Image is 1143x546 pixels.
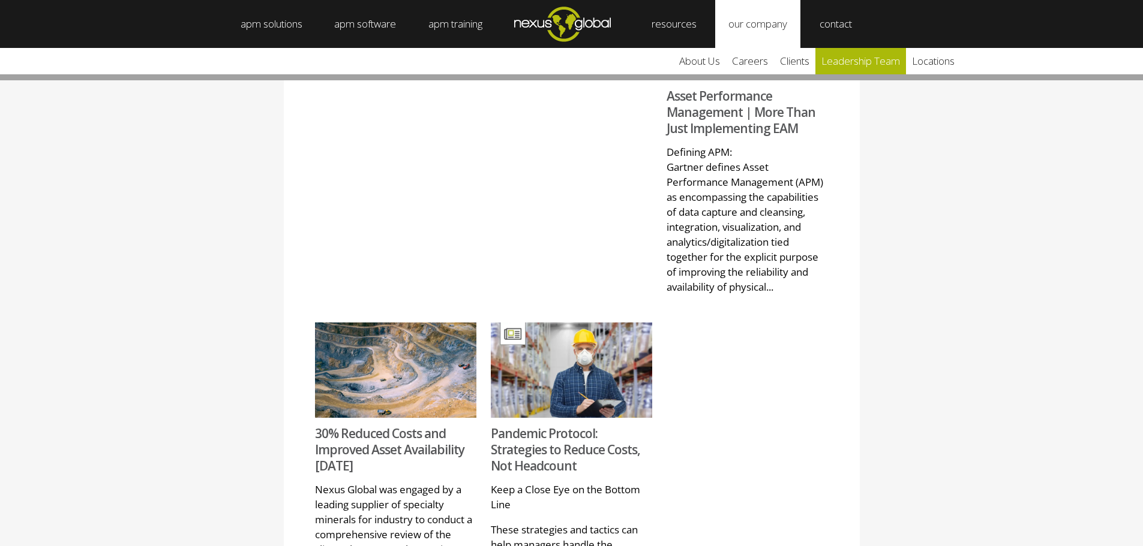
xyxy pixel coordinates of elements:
a: Asset Performance Management | More Than Just Implementing EAM [667,88,815,137]
a: leadership team [815,48,906,74]
a: Pandemic Protocol: Strategies to Reduce Costs, Not Headcount [491,425,640,475]
img: Imerys CS 1408x833 [315,322,476,418]
img: Feat Image - Pandemic Protocol [491,322,652,418]
p: Keep a Close Eye on the Bottom Line [491,482,652,512]
p: Gartner defines Asset Performance Management (APM) as encompassing the capabilities of data captu... [667,144,828,294]
span: Defining APM: [667,145,732,159]
a: 30% Reduced Costs and Improved Asset Availability [DATE] [315,425,464,475]
a: careers [726,48,774,74]
a: locations [906,48,961,74]
a: about us [673,48,726,74]
a: clients [774,48,815,74]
